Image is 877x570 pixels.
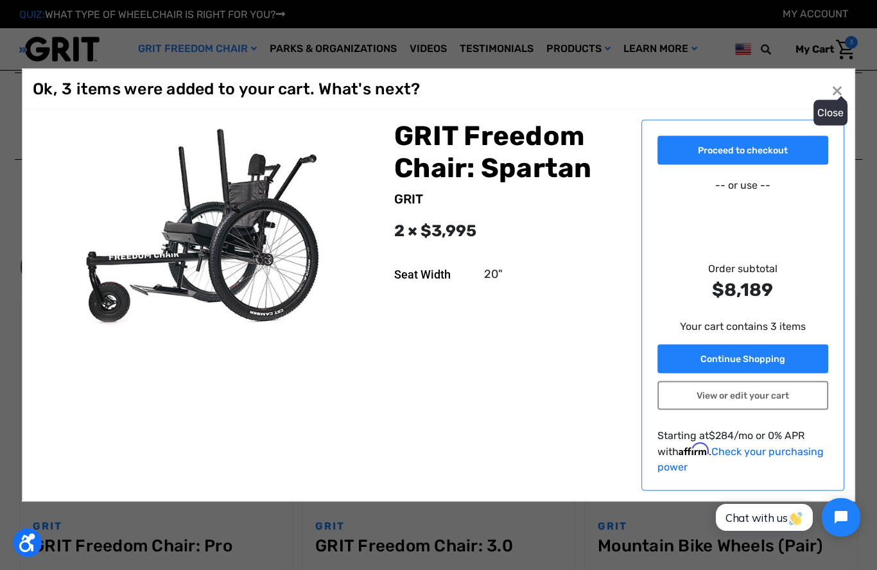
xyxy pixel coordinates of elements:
[657,381,828,410] a: View or edit your cart
[657,136,828,165] a: Proceed to checkout
[657,178,828,193] p: -- or use --
[657,428,828,475] p: Starting at /mo or 0% APR with .
[657,198,828,224] iframe: PayPal-paypal
[33,80,420,99] h1: Ok, 3 items were added to your cart. What's next?
[394,189,626,208] div: GRIT
[657,277,828,304] strong: $8,189
[657,445,824,473] a: Check your purchasing power - Learn more about Affirm Financing (opens in modal)
[394,120,626,185] h2: GRIT Freedom Chair: Spartan
[657,319,828,334] p: Your cart contains 3 items
[48,120,379,341] img: GRIT Freedom Chair: Spartan
[657,261,828,304] div: Order subtotal
[679,443,709,456] span: Affirm
[831,77,843,101] span: ×
[702,487,871,548] iframe: Tidio Chat
[709,429,734,442] span: $284
[394,266,475,283] dt: Seat Width
[394,218,626,243] div: 2 × $3,995
[657,345,828,374] a: Continue Shopping
[484,266,503,283] dd: 20"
